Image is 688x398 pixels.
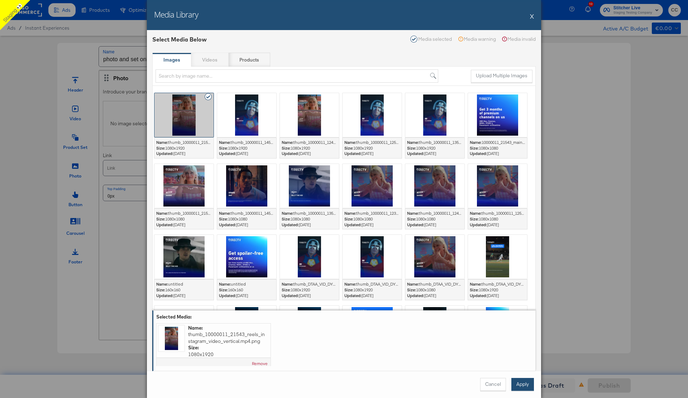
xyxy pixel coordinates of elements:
strong: Updated: [156,222,173,227]
div: 1080 x 1920 [407,145,463,151]
div: 1080 x 1920 [219,145,274,151]
span: thumb_DTAA_VID_DYN_ENG_25Q3SQ3Favv2001-01-001_100125_Movies-and-Shows_NA_Stories Video_META.mp4.png [293,281,513,287]
span: [DATE] [344,293,400,298]
strong: Name: [407,210,419,216]
strong: Updated: [219,151,236,156]
strong: Size: [344,287,353,292]
strong: Name: [282,210,293,216]
strong: Updated: [344,293,362,298]
strong: Size: [282,145,291,151]
strong: Name: [407,140,419,145]
strong: Updated: [470,151,487,156]
strong: Name: [344,210,356,216]
strong: Name: [344,281,356,287]
div: 1080 x 1080 [407,216,463,222]
strong: Updated: [282,151,299,156]
span: thumb_10000011_21543_reels_instagram_video_vertical.mp4.png [168,140,290,145]
span: [DATE] [156,293,212,298]
span: thumb_10000011_13524_reels_instagram_video_vertical.mp4.png [419,140,541,145]
div: 1080 x 1080 [156,216,212,222]
div: 1080 x 1920 [282,287,337,293]
span: 10000011_21543_main_image_image.png [482,140,558,145]
span: thumb_10000011_12534_meta_facebook_video.mp4.png [482,210,586,216]
strong: Size: [282,216,291,222]
span: [DATE] [219,293,274,298]
button: Cancel [480,378,506,391]
strong: Name: [407,281,419,287]
span: [DATE] [282,151,337,156]
span: thumb_10000011_12435_meta_facebook_video.mp4.png [419,210,524,216]
strong: Products [239,57,259,63]
strong: Size: [219,287,228,292]
strong: Name: [470,281,482,287]
strong: Updated: [344,151,362,156]
div: 1080 x 1920 [470,287,525,293]
div: 1080 x 1080 [219,216,274,222]
input: Search by image name... [156,69,438,83]
div: Selected Media: [156,314,193,320]
strong: Updated: [344,222,362,227]
strong: Size: [156,216,165,222]
div: Name: [188,325,267,331]
strong: Name: [219,210,231,216]
span: thumb_10000011_13524_meta_facebook_video.mp4.png [293,210,398,216]
span: untitled [231,281,246,287]
div: 1080 x 1080 [282,216,337,222]
span: [DATE] [470,222,525,228]
strong: Size: [407,287,416,292]
strong: Updated: [219,222,236,227]
span: [DATE] [470,151,525,156]
strong: Size: [219,145,228,151]
strong: Updated: [156,293,173,298]
strong: Updated: [282,222,299,227]
strong: Updated: [407,151,424,156]
h2: Media Library [154,9,198,20]
strong: Name: [470,140,482,145]
strong: Size: [470,287,479,292]
strong: Images [163,57,180,63]
span: thumb_10000011_12534_reels_instagram_video_vertical.mp4.png [356,140,478,145]
span: [DATE] [282,222,337,228]
span: [DATE] [219,222,274,228]
strong: Size: [344,145,353,151]
div: 160 x 160 [156,287,212,293]
div: 1080 x 1080 [470,145,525,151]
strong: Updated: [407,293,424,298]
strong: Updated: [156,151,173,156]
button: X [530,9,534,23]
span: [DATE] [344,151,400,156]
button: Upload Multiple Images [471,70,532,83]
strong: Size: [219,216,228,222]
strong: Name: [156,281,168,287]
strong: Updated: [470,222,487,227]
span: thumb_10000011_14532_reels_instagram_video_vertical.mp4.png [231,140,353,145]
strong: Name: [219,281,231,287]
strong: Updated: [282,293,299,298]
span: [DATE] [282,293,337,298]
div: 160 x 160 [219,287,274,293]
div: Size: [188,344,267,351]
span: 1080 x 1920 [188,351,267,358]
span: [DATE] [407,293,463,298]
div: 1080 x 1920 [156,145,212,151]
strong: Name: [282,140,293,145]
button: Remove [252,361,268,367]
strong: Size: [282,287,291,292]
span: [DATE] [470,293,525,298]
span: thumb_10000011_12435_reels_instagram_video_vertical.mp4.png [293,140,415,145]
strong: Size: [344,216,353,222]
span: thumb_DTAA_VID_DYN_ENG_25Q3SQ3Favv2001-01-001_100125_Movies-and-Shows_NA_In Feed Video_META..png_105 [419,281,639,287]
strong: Updated: [407,222,424,227]
div: 1080 x 1080 [344,216,400,222]
span: thumb_DTAA_VID_DYN_ENG_25Q3SQ3Favv2001-01-001_100125_Movies-and-Shows_NA_Reels_META.mp4.png [356,281,561,287]
div: 1080 x 1920 [282,145,337,151]
span: [DATE] [156,151,212,156]
span: [DATE] [156,222,212,228]
strong: Name: [344,140,356,145]
span: [DATE] [407,222,463,228]
div: 1080 x 1080 [470,216,525,222]
div: Media warning [458,35,496,43]
strong: Size: [156,287,165,292]
span: thumb_10000011_14532_meta_facebook_video.mp4.png [231,210,335,216]
span: [DATE] [407,151,463,156]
